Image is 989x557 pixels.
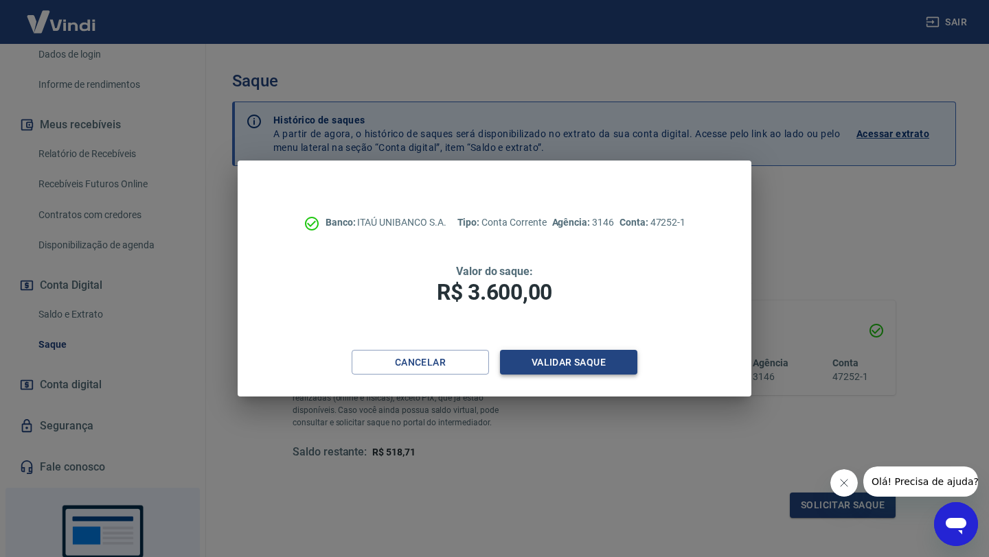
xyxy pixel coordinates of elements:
iframe: Botão para abrir a janela de mensagens [934,502,978,546]
span: Olá! Precisa de ajuda? [8,10,115,21]
p: 3146 [552,215,614,230]
iframe: Mensagem da empresa [863,466,978,497]
button: Cancelar [352,350,489,375]
span: Banco: [326,217,358,228]
p: 47252-1 [619,215,685,230]
p: Conta Corrente [457,215,547,230]
p: ITAÚ UNIBANCO S.A. [326,215,446,230]
iframe: Fechar mensagem [830,469,858,497]
span: Valor do saque: [456,265,533,278]
button: Validar saque [500,350,637,375]
span: Conta: [619,217,650,228]
span: Tipo: [457,217,482,228]
span: Agência: [552,217,593,228]
span: R$ 3.600,00 [437,279,552,305]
